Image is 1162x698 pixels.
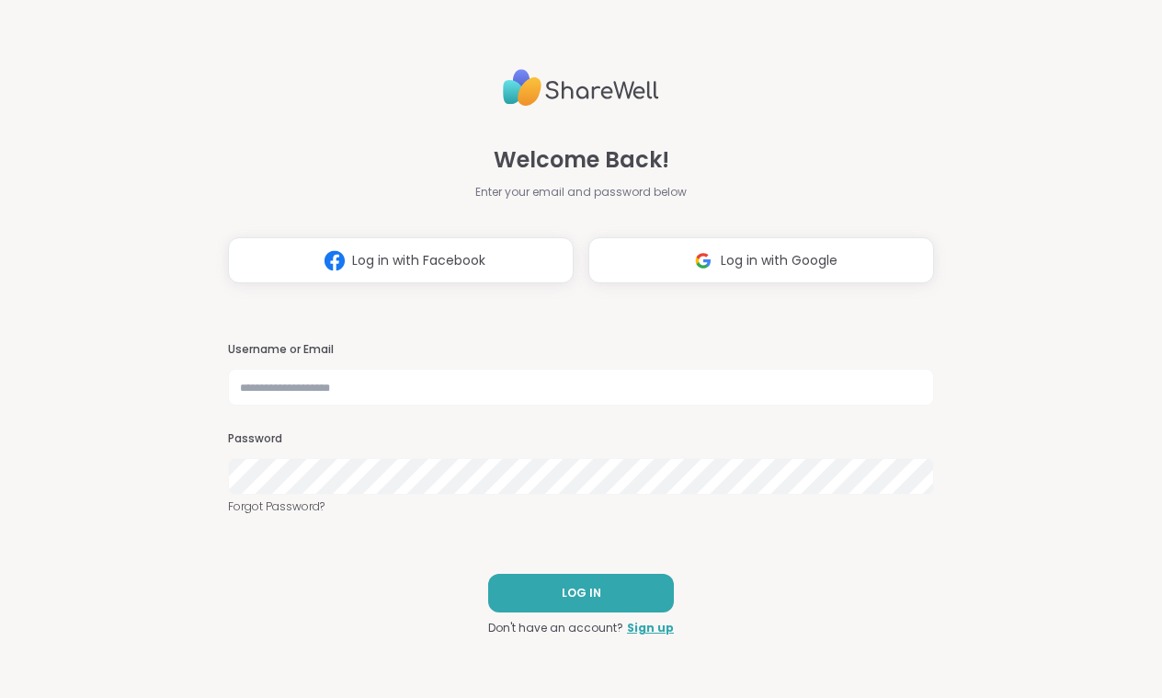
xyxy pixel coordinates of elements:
[317,244,352,278] img: ShareWell Logomark
[503,62,659,114] img: ShareWell Logo
[562,585,601,601] span: LOG IN
[721,251,837,270] span: Log in with Google
[488,574,674,612] button: LOG IN
[352,251,485,270] span: Log in with Facebook
[488,620,623,636] span: Don't have an account?
[588,237,934,283] button: Log in with Google
[228,431,934,447] h3: Password
[494,143,669,177] span: Welcome Back!
[475,184,687,200] span: Enter your email and password below
[686,244,721,278] img: ShareWell Logomark
[228,498,934,515] a: Forgot Password?
[627,620,674,636] a: Sign up
[228,342,934,358] h3: Username or Email
[228,237,574,283] button: Log in with Facebook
